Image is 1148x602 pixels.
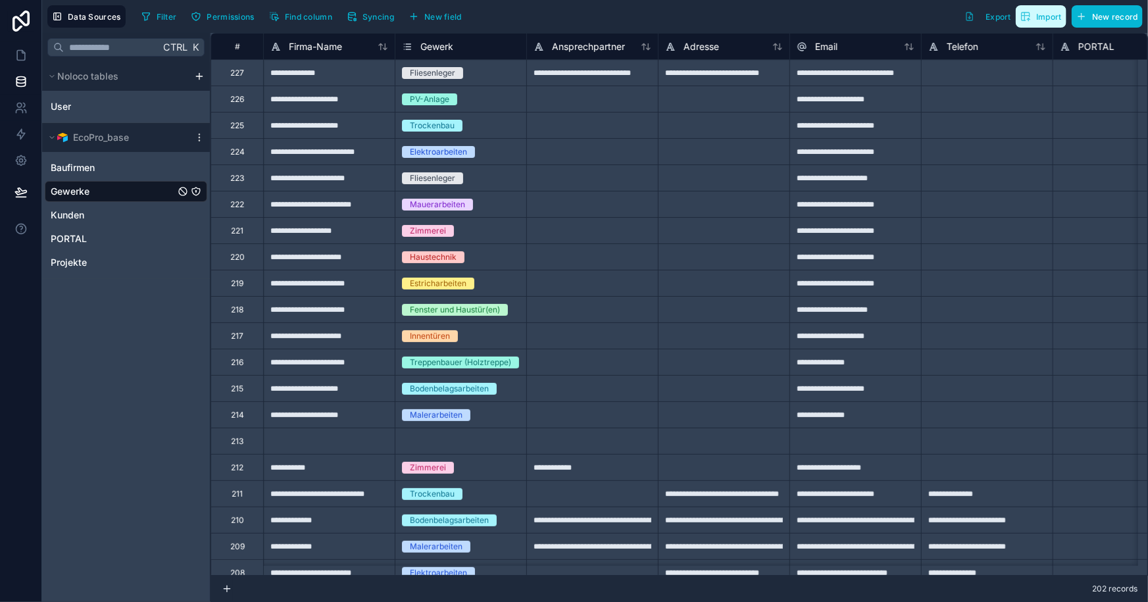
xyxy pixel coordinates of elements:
[552,40,625,53] span: Ansprechpartner
[51,185,89,198] span: Gewerke
[410,541,462,553] div: Malerarbeiten
[231,278,243,289] div: 219
[51,161,175,174] a: Baufirmen
[410,251,457,263] div: Haustechnik
[230,147,245,157] div: 224
[1016,5,1066,28] button: Import
[45,205,207,226] div: Kunden
[410,567,467,579] div: Elektroarbeiten
[230,252,245,263] div: 220
[186,7,264,26] a: Permissions
[207,12,254,22] span: Permissions
[231,226,243,236] div: 221
[73,131,129,144] span: EcoPro_base
[57,132,68,143] img: Airtable Logo
[51,232,87,245] span: PORTAL
[231,384,243,394] div: 215
[410,514,489,526] div: Bodenbelagsarbeiten
[51,232,175,245] a: PORTAL
[45,96,207,117] div: User
[45,157,207,178] div: Baufirmen
[410,199,465,211] div: Mauerarbeiten
[230,541,245,552] div: 209
[51,185,175,198] a: Gewerke
[410,172,455,184] div: Fliesenleger
[342,7,404,26] a: Syncing
[230,68,244,78] div: 227
[1092,12,1138,22] span: New record
[57,70,118,83] span: Noloco tables
[231,331,243,341] div: 217
[815,40,837,53] span: Email
[410,409,462,421] div: Malerarbeiten
[1036,12,1062,22] span: Import
[230,120,244,131] div: 225
[410,67,455,79] div: Fliesenleger
[410,357,511,368] div: Treppenbauer (Holztreppe)
[285,12,332,22] span: Find column
[157,12,177,22] span: Filter
[45,228,207,249] div: PORTAL
[1072,5,1143,28] button: New record
[230,199,244,210] div: 222
[186,7,259,26] button: Permissions
[410,146,467,158] div: Elektroarbeiten
[264,7,337,26] button: Find column
[191,43,200,52] span: K
[1092,584,1137,594] span: 202 records
[230,94,244,105] div: 226
[45,128,189,147] button: Airtable LogoEcoPro_base
[232,489,243,499] div: 211
[162,39,189,55] span: Ctrl
[404,7,466,26] button: New field
[410,304,500,316] div: Fenster und Haustür(en)
[289,40,342,53] span: Firma-Name
[410,278,466,289] div: Estricharbeiten
[342,7,399,26] button: Syncing
[1066,5,1143,28] a: New record
[231,410,244,420] div: 214
[51,161,95,174] span: Baufirmen
[410,120,455,132] div: Trockenbau
[410,488,455,500] div: Trockenbau
[221,41,253,51] div: #
[51,256,175,269] a: Projekte
[51,209,175,222] a: Kunden
[424,12,462,22] span: New field
[51,100,162,113] a: User
[231,305,243,315] div: 218
[51,100,71,113] span: User
[136,7,182,26] button: Filter
[51,209,84,222] span: Kunden
[960,5,1016,28] button: Export
[410,383,489,395] div: Bodenbelagsarbeiten
[51,256,87,269] span: Projekte
[42,62,210,279] div: scrollable content
[410,225,446,237] div: Zimmerei
[410,462,446,474] div: Zimmerei
[420,40,453,53] span: Gewerk
[45,252,207,273] div: Projekte
[230,568,245,578] div: 208
[231,463,243,473] div: 212
[230,173,244,184] div: 223
[231,357,243,368] div: 216
[986,12,1011,22] span: Export
[45,181,207,202] div: Gewerke
[362,12,394,22] span: Syncing
[231,436,243,447] div: 213
[410,93,449,105] div: PV-Anlage
[684,40,719,53] span: Adresse
[47,5,126,28] button: Data Sources
[1078,40,1114,53] span: PORTAL
[231,515,244,526] div: 210
[45,67,189,86] button: Noloco tables
[410,330,450,342] div: Innentüren
[68,12,121,22] span: Data Sources
[947,40,978,53] span: Telefon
